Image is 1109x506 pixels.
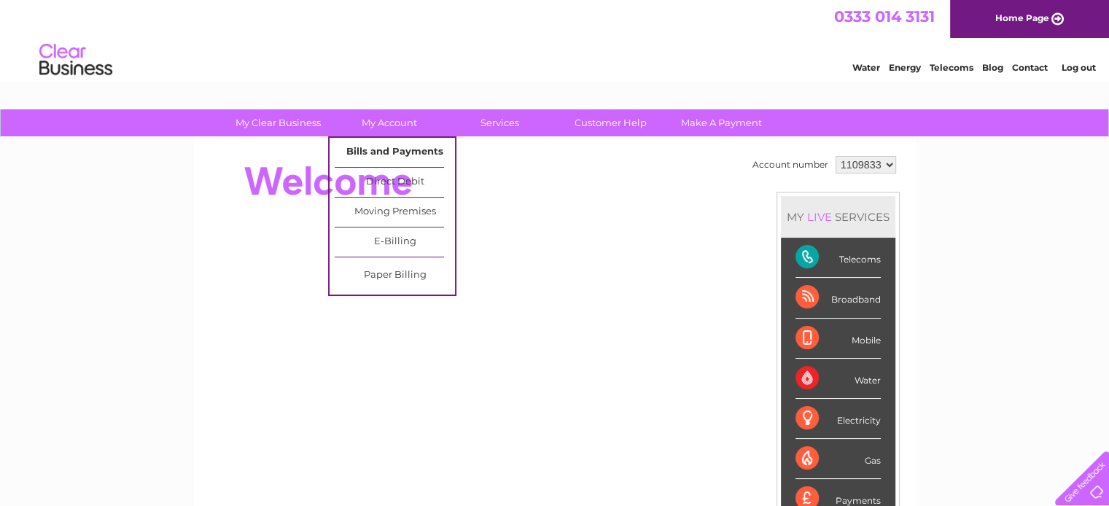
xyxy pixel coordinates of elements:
div: LIVE [804,210,835,224]
td: Account number [749,152,832,177]
a: Energy [889,62,921,73]
div: Electricity [795,399,881,439]
a: Paper Billing [335,261,455,290]
a: Contact [1012,62,1048,73]
a: My Clear Business [218,109,338,136]
a: Make A Payment [661,109,782,136]
a: Telecoms [930,62,973,73]
a: Direct Debit [335,168,455,197]
a: Moving Premises [335,198,455,227]
a: Log out [1061,62,1095,73]
div: MY SERVICES [781,196,895,238]
div: Clear Business is a trading name of Verastar Limited (registered in [GEOGRAPHIC_DATA] No. 3667643... [211,8,900,71]
div: Broadband [795,278,881,318]
a: 0333 014 3131 [834,7,935,26]
div: Mobile [795,319,881,359]
a: My Account [329,109,449,136]
a: Water [852,62,880,73]
div: Gas [795,439,881,479]
a: Services [440,109,560,136]
div: Telecoms [795,238,881,278]
a: Customer Help [550,109,671,136]
a: Blog [982,62,1003,73]
a: E-Billing [335,227,455,257]
a: Bills and Payments [335,138,455,167]
div: Water [795,359,881,399]
img: logo.png [39,38,113,82]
